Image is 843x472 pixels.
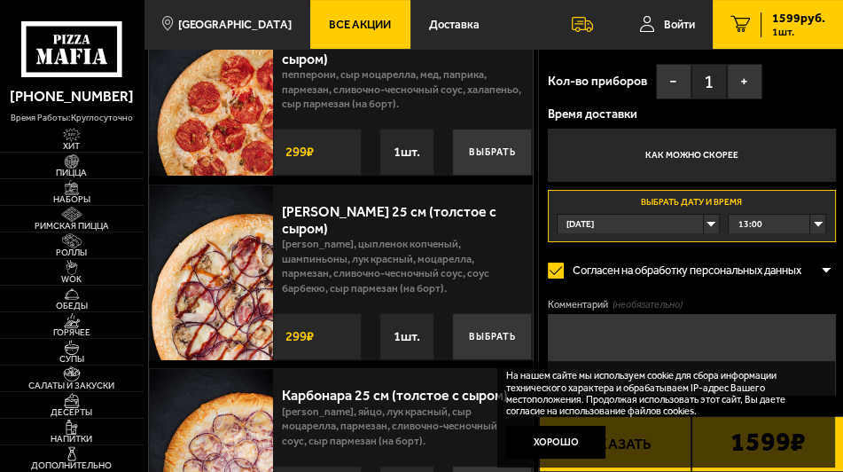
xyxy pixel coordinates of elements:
[772,27,825,37] span: 1 шт.
[548,108,836,121] p: Время доставки
[282,67,523,120] p: пепперони, сыр Моцарелла, мед, паприка, пармезан, сливочно-чесночный соус, халапеньо, сыр пармеза...
[379,129,434,176] div: 1 шт.
[656,64,691,99] button: −
[506,370,816,417] p: На нашем сайте мы используем cookie для сбора информации технического характера и обрабатываем IP...
[149,14,534,176] a: Пепперони Пиканто 25 см (толстое с сыром)пепперони, сыр Моцарелла, мед, паприка, пармезан, сливоч...
[282,237,523,304] p: [PERSON_NAME], цыпленок копченый, шампиньоны, лук красный, моцарелла, пармезан, сливочно-чесночны...
[281,137,330,168] strong: 299 ₽
[727,64,762,99] button: +
[149,185,534,361] a: [PERSON_NAME] 25 см (толстое с сыром)[PERSON_NAME], цыпленок копченый, шампиньоны, лук красный, м...
[548,129,836,181] label: Как можно скорее
[506,426,605,459] button: Хорошо
[329,19,391,30] span: Все Акции
[738,215,762,233] span: 13:00
[282,405,523,457] p: [PERSON_NAME], яйцо, лук красный, сыр Моцарелла, пармезан, сливочно-чесночный соус, сыр пармезан ...
[452,129,532,176] button: Выбрать
[548,254,817,287] label: Согласен на обработку персональных данных
[548,298,836,312] label: Комментарий
[452,313,532,360] button: Выбрать
[429,19,480,30] span: Доставка
[282,194,523,237] div: [PERSON_NAME] 25 см (толстое с сыром)
[178,19,291,30] span: [GEOGRAPHIC_DATA]
[772,12,825,25] span: 1599 руб.
[664,19,695,30] span: Войти
[548,190,836,242] label: Выбрать дату и время
[379,313,434,360] div: 1 шт.
[612,298,682,312] span: (необязательно)
[548,75,647,88] span: Кол-во приборов
[566,215,594,233] span: [DATE]
[691,64,727,99] span: 1
[282,378,523,404] div: Карбонара 25 см (толстое с сыром)
[281,321,330,352] strong: 299 ₽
